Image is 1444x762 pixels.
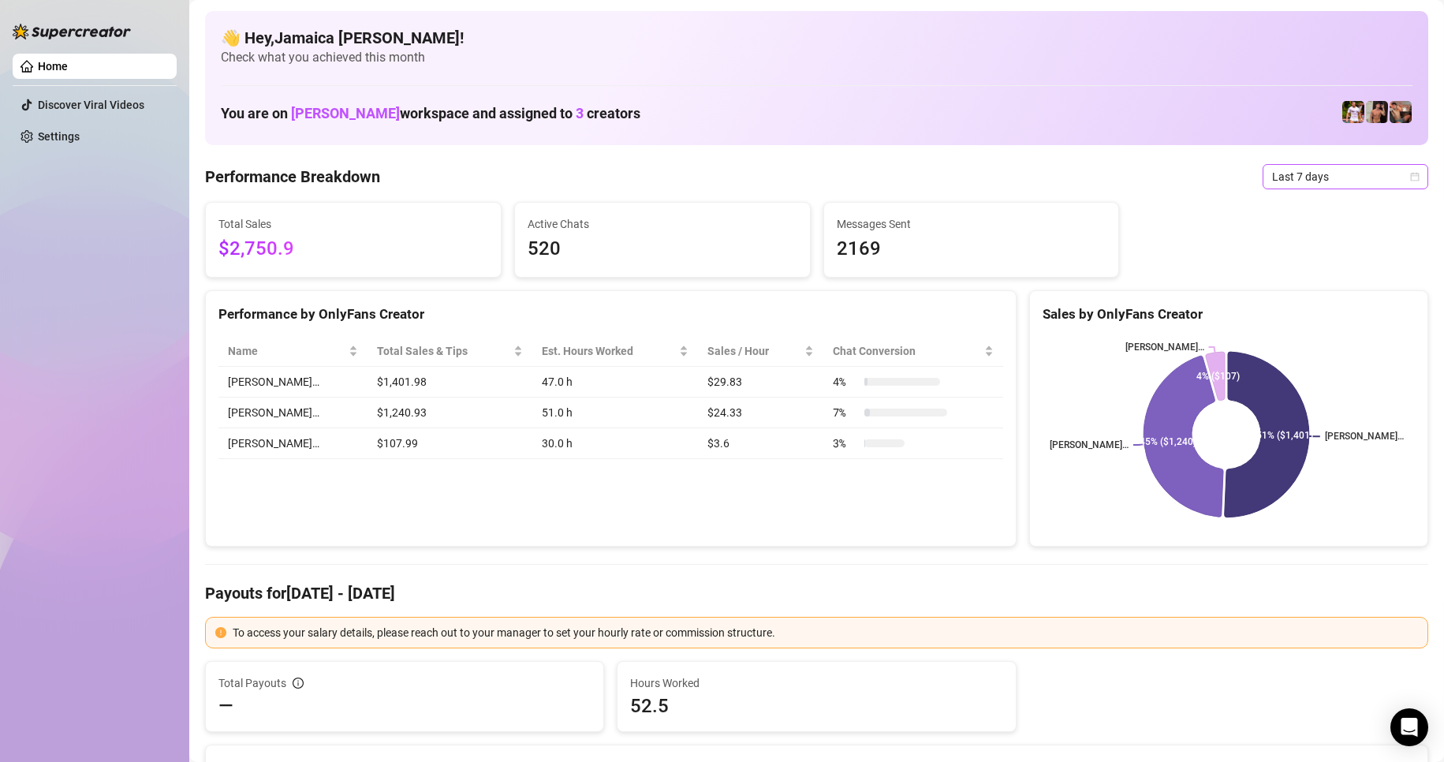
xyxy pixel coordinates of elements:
td: 30.0 h [532,428,698,459]
td: 47.0 h [532,367,698,398]
text: [PERSON_NAME]… [1325,431,1404,443]
span: 520 [528,234,797,264]
h1: You are on workspace and assigned to creators [221,105,640,122]
span: Name [228,342,345,360]
img: Osvaldo [1390,101,1412,123]
span: calendar [1410,172,1420,181]
span: Total Sales [218,215,488,233]
span: 3 [576,105,584,121]
text: [PERSON_NAME]… [1050,439,1129,450]
span: — [218,693,233,719]
div: To access your salary details, please reach out to your manager to set your hourly rate or commis... [233,624,1418,641]
span: 52.5 [630,693,1002,719]
span: Total Payouts [218,674,286,692]
div: Performance by OnlyFans Creator [218,304,1003,325]
span: exclamation-circle [215,627,226,638]
a: Settings [38,130,80,143]
td: $1,401.98 [368,367,532,398]
td: $24.33 [698,398,823,428]
span: Active Chats [528,215,797,233]
td: [PERSON_NAME]… [218,398,368,428]
td: [PERSON_NAME]… [218,428,368,459]
span: [PERSON_NAME] [291,105,400,121]
img: Hector [1342,101,1364,123]
span: info-circle [293,678,304,689]
th: Name [218,336,368,367]
span: Check what you achieved this month [221,49,1412,66]
div: Open Intercom Messenger [1390,708,1428,746]
div: Sales by OnlyFans Creator [1043,304,1415,325]
span: Last 7 days [1272,165,1419,189]
span: 3 % [833,435,858,452]
span: Total Sales & Tips [377,342,510,360]
th: Sales / Hour [698,336,823,367]
td: $107.99 [368,428,532,459]
span: Chat Conversion [833,342,981,360]
span: 4 % [833,373,858,390]
span: 7 % [833,404,858,421]
img: logo-BBDzfeDw.svg [13,24,131,39]
span: $2,750.9 [218,234,488,264]
h4: 👋 Hey, Jamaica [PERSON_NAME] ! [221,27,1412,49]
text: [PERSON_NAME]… [1125,342,1203,353]
a: Discover Viral Videos [38,99,144,111]
th: Total Sales & Tips [368,336,532,367]
th: Chat Conversion [823,336,1003,367]
td: $1,240.93 [368,398,532,428]
img: Zach [1366,101,1388,123]
span: Sales / Hour [707,342,801,360]
h4: Payouts for [DATE] - [DATE] [205,582,1428,604]
div: Est. Hours Worked [542,342,676,360]
span: 2169 [837,234,1106,264]
h4: Performance Breakdown [205,166,380,188]
td: $3.6 [698,428,823,459]
span: Hours Worked [630,674,1002,692]
td: $29.83 [698,367,823,398]
a: Home [38,60,68,73]
td: [PERSON_NAME]… [218,367,368,398]
span: Messages Sent [837,215,1106,233]
td: 51.0 h [532,398,698,428]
